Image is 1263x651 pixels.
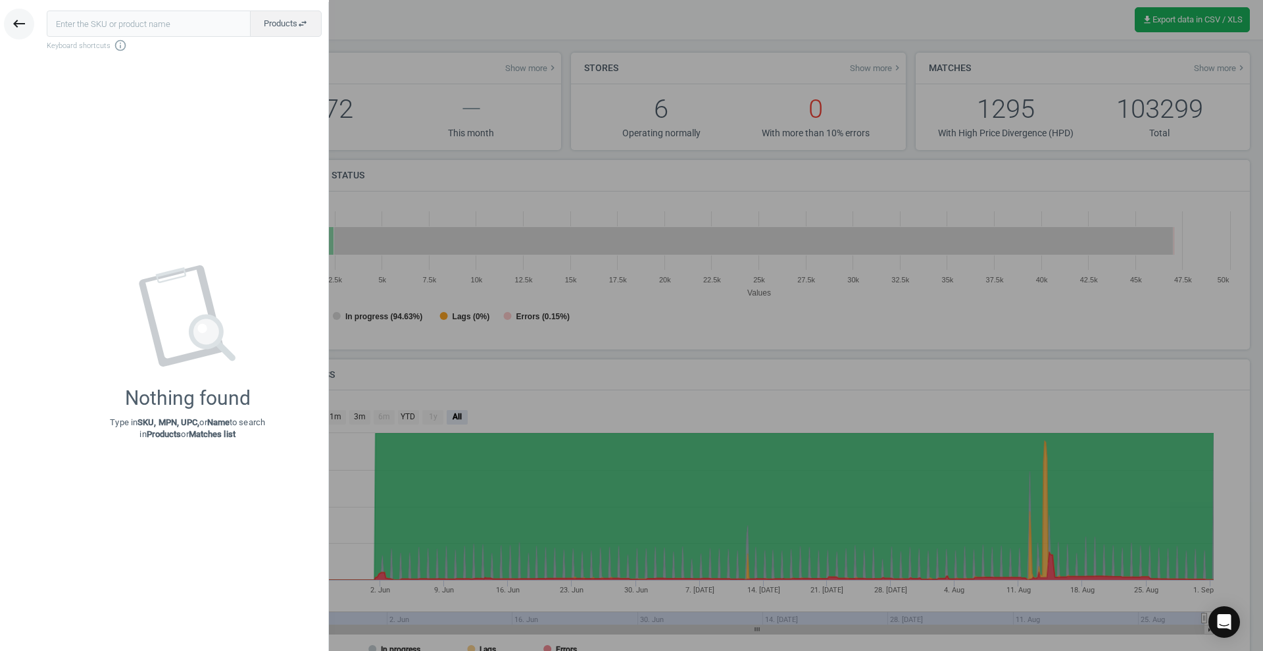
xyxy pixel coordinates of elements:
[125,386,251,410] div: Nothing found
[264,18,308,30] span: Products
[1208,606,1240,638] div: Open Intercom Messenger
[207,417,230,427] strong: Name
[137,417,199,427] strong: SKU, MPN, UPC,
[47,11,251,37] input: Enter the SKU or product name
[297,18,308,29] i: swap_horiz
[250,11,322,37] button: Productsswap_horiz
[147,429,182,439] strong: Products
[4,9,34,39] button: keyboard_backspace
[47,39,322,52] span: Keyboard shortcuts
[11,16,27,32] i: keyboard_backspace
[110,417,265,440] p: Type in or to search in or
[189,429,235,439] strong: Matches list
[114,39,127,52] i: info_outline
